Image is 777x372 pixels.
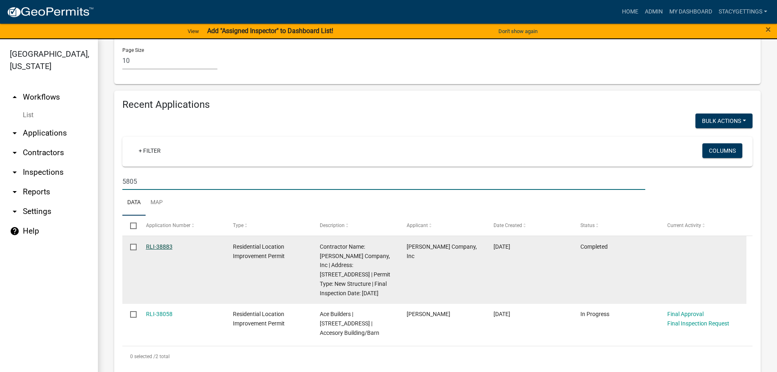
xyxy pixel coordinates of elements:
[207,27,333,35] strong: Add "Assigned Inspector" to Dashboard List!
[146,243,173,250] a: RLI-38883
[146,223,190,228] span: Application Number
[320,243,390,296] span: Contractor Name: Robert Lynn Company, Inc | Address: 5805 JUNIPER RIDGE DRIVE Lot: 2 | Permit Typ...
[695,114,753,128] button: Bulk Actions
[580,311,609,317] span: In Progress
[667,320,729,327] a: Final Inspection Request
[122,173,645,190] input: Search for applications
[702,143,742,158] button: Columns
[130,354,155,359] span: 0 selected /
[660,216,746,235] datatable-header-cell: Current Activity
[10,128,20,138] i: arrow_drop_down
[10,167,20,177] i: arrow_drop_down
[122,99,753,111] h4: Recent Applications
[10,187,20,197] i: arrow_drop_down
[580,223,595,228] span: Status
[494,243,510,250] span: 11/01/2023
[766,25,771,34] button: Close
[233,243,285,259] span: Residential Location Improvement Permit
[407,311,450,317] span: Angela Perkinson
[667,311,704,317] a: Final Approval
[407,223,428,228] span: Applicant
[312,216,399,235] datatable-header-cell: Description
[494,311,510,317] span: 04/12/2022
[666,4,715,20] a: My Dashboard
[407,243,477,259] span: Robert Lynn Company, Inc
[766,24,771,35] span: ×
[233,311,285,327] span: Residential Location Improvement Permit
[642,4,666,20] a: Admin
[494,223,522,228] span: Date Created
[146,311,173,317] a: RLI-38058
[122,346,753,367] div: 2 total
[146,190,168,216] a: Map
[320,311,379,336] span: Ace Builders | 15805 FLOWER GAP ROAD | Accesory Building/Barn
[233,223,244,228] span: Type
[715,4,770,20] a: StacyGettings
[486,216,573,235] datatable-header-cell: Date Created
[225,216,312,235] datatable-header-cell: Type
[10,92,20,102] i: arrow_drop_up
[580,243,608,250] span: Completed
[399,216,486,235] datatable-header-cell: Applicant
[320,223,345,228] span: Description
[667,223,701,228] span: Current Activity
[495,25,541,38] button: Don't show again
[573,216,660,235] datatable-header-cell: Status
[138,216,225,235] datatable-header-cell: Application Number
[619,4,642,20] a: Home
[132,143,167,158] a: + Filter
[122,190,146,216] a: Data
[10,148,20,158] i: arrow_drop_down
[122,216,138,235] datatable-header-cell: Select
[184,25,202,38] a: View
[10,207,20,216] i: arrow_drop_down
[10,226,20,236] i: help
